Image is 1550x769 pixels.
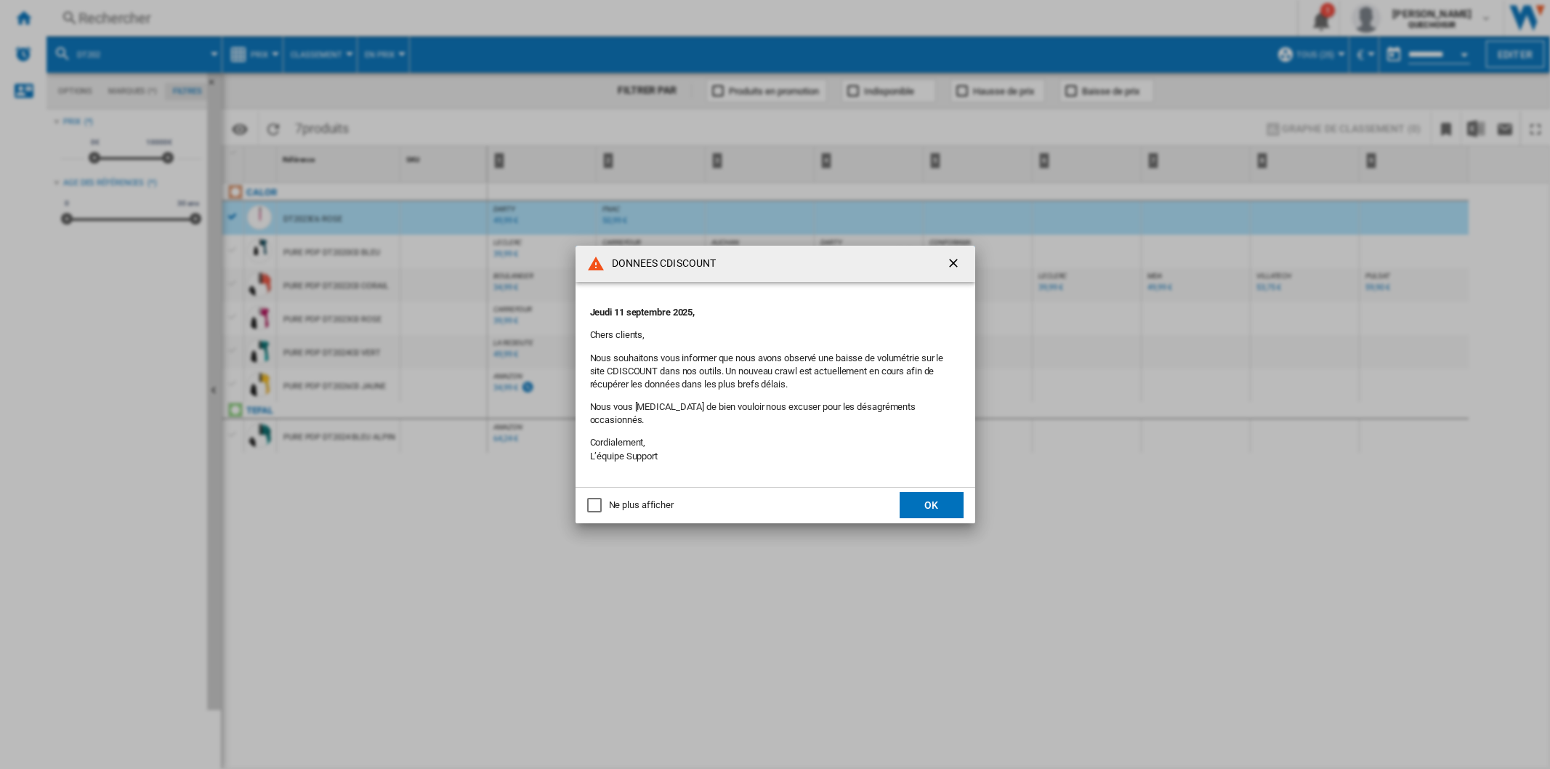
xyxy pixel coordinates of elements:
button: OK [900,492,964,518]
strong: Jeudi 11 septembre 2025, [590,307,695,318]
p: Cordialement, L’équipe Support [590,436,961,462]
p: Nous souhaitons vous informer que nous avons observé une baisse de volumétrie sur le site CDISCOU... [590,352,961,392]
md-checkbox: Ne plus afficher [587,499,674,512]
md-dialog: DONNEES CDISCOUNT ... [576,246,975,523]
p: Nous vous [MEDICAL_DATA] de bien vouloir nous excuser pour les désagréments occasionnés. [590,400,961,427]
h4: DONNEES CDISCOUNT [605,257,717,271]
ng-md-icon: getI18NText('BUTTONS.CLOSE_DIALOG') [946,256,964,273]
p: Chers clients, [590,329,961,342]
button: getI18NText('BUTTONS.CLOSE_DIALOG') [940,249,969,278]
div: Ne plus afficher [609,499,674,512]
